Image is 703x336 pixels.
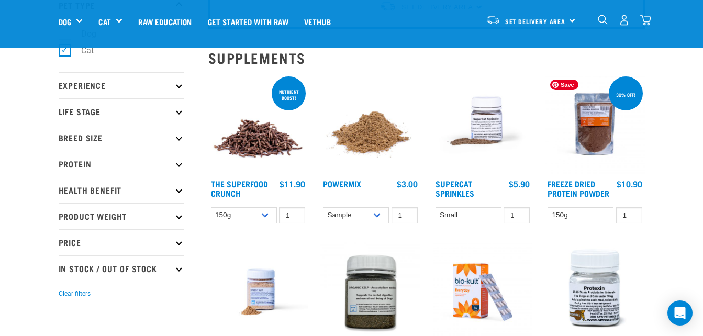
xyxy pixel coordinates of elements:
div: 30% off! [611,87,640,103]
div: Open Intercom Messenger [667,300,693,326]
a: Dog [59,16,71,28]
p: Life Stage [59,98,184,125]
img: van-moving.png [486,15,500,25]
input: 1 [616,207,642,223]
p: Breed Size [59,125,184,151]
button: Clear filters [59,289,91,298]
p: Experience [59,72,184,98]
span: Set Delivery Area [505,19,566,23]
p: Protein [59,151,184,177]
a: Get started with Raw [200,1,296,42]
h2: Supplements [208,50,645,66]
p: Product Weight [59,203,184,229]
p: Price [59,229,184,255]
img: FD Protein Powder [545,74,645,174]
input: 1 [392,207,418,223]
label: Cat [64,44,98,57]
a: The Superfood Crunch [211,181,268,195]
img: home-icon@2x.png [640,15,651,26]
img: 1311 Superfood Crunch 01 [208,74,308,174]
a: Cat [98,16,110,28]
a: Freeze Dried Protein Powder [548,181,609,195]
img: Pile Of PowerMix For Pets [320,74,420,174]
a: Powermix [323,181,361,186]
img: home-icon-1@2x.png [598,15,608,25]
div: $5.90 [509,179,530,188]
p: Health Benefit [59,177,184,203]
img: Plastic Container of SuperCat Sprinkles With Product Shown Outside Of The Bottle [433,74,533,174]
div: $10.90 [617,179,642,188]
a: Raw Education [130,1,199,42]
div: $11.90 [280,179,305,188]
div: nutrient boost! [272,84,306,106]
a: Supercat Sprinkles [436,181,474,195]
div: $3.00 [397,179,418,188]
img: user.png [619,15,630,26]
input: 1 [504,207,530,223]
input: 1 [279,207,305,223]
span: Save [550,80,578,90]
a: Vethub [296,1,339,42]
p: In Stock / Out Of Stock [59,255,184,282]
